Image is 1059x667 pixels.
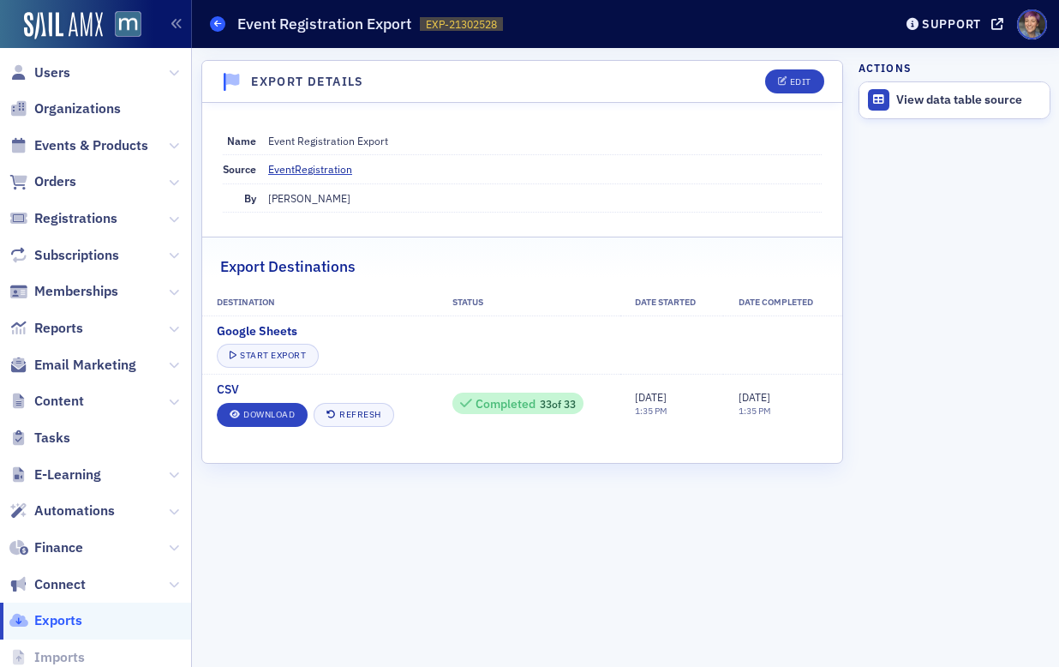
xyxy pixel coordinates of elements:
span: E-Learning [34,466,101,484]
a: Email Marketing [9,356,136,375]
span: CSV [217,381,239,399]
a: Imports [9,648,85,667]
div: Completed [476,400,535,409]
div: 33 of 33 [460,396,576,412]
div: View data table source [896,93,1040,108]
span: Registrations [34,209,117,228]
span: EXP-21302528 [426,17,497,32]
button: Start Export [217,344,319,368]
span: Subscriptions [34,246,119,265]
a: Content [9,392,84,411]
div: 33 / 33 Rows [452,393,583,414]
a: Tasks [9,429,70,448]
a: Users [9,63,70,82]
a: Subscriptions [9,246,119,265]
a: Reports [9,319,83,338]
dd: Event Registration Export [268,127,822,154]
button: Edit [765,69,824,93]
h1: Event Registration Export [237,14,411,34]
span: By [244,191,256,205]
a: Finance [9,538,83,557]
a: EventRegistration [268,161,365,177]
h4: Export Details [251,73,364,91]
span: Events & Products [34,136,148,155]
a: Automations [9,502,115,520]
span: Reports [34,319,83,338]
h4: Actions [859,60,912,75]
a: Connect [9,575,86,594]
button: Refresh [314,403,394,427]
h2: Export Destinations [220,255,356,278]
img: SailAMX [115,11,141,38]
span: Email Marketing [34,356,136,375]
div: Support [922,16,981,32]
th: Date Completed [723,290,842,315]
th: Status [438,290,620,315]
span: Finance [34,538,83,557]
span: Connect [34,575,86,594]
span: Automations [34,502,115,520]
a: Organizations [9,99,121,118]
img: SailAMX [24,12,103,39]
a: Download [217,403,308,427]
a: E-Learning [9,466,101,484]
span: Users [34,63,70,82]
span: Google Sheets [217,322,297,340]
span: Exports [34,611,82,630]
a: View Homepage [103,11,141,40]
span: Memberships [34,282,118,301]
span: Organizations [34,99,121,118]
time: 1:35 PM [635,405,667,417]
a: View data table source [859,82,1050,118]
span: Name [227,134,256,147]
th: Date Started [620,290,723,315]
span: Imports [34,648,85,667]
span: Content [34,392,84,411]
span: [DATE] [739,390,770,404]
dd: [PERSON_NAME] [268,184,822,212]
a: Events & Products [9,136,148,155]
a: Memberships [9,282,118,301]
span: Profile [1017,9,1047,39]
span: Source [223,162,256,176]
span: Tasks [34,429,70,448]
span: Orders [34,172,76,191]
time: 1:35 PM [739,405,771,417]
a: Orders [9,172,76,191]
th: Destination [202,290,438,315]
a: Registrations [9,209,117,228]
div: Edit [790,77,811,87]
a: Exports [9,611,82,630]
span: [DATE] [635,390,667,404]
